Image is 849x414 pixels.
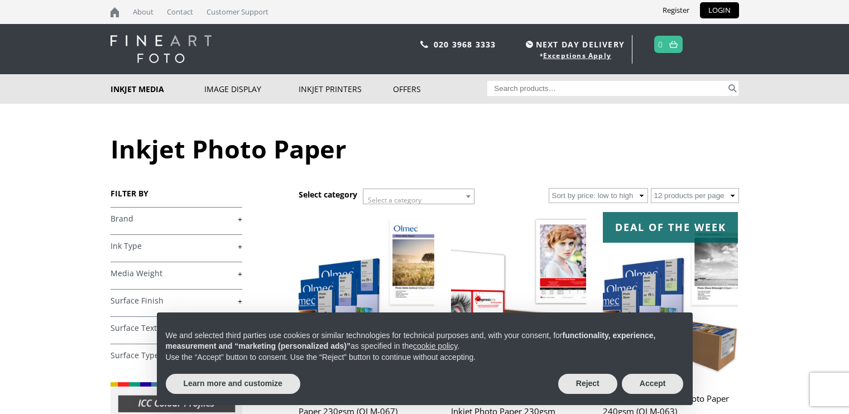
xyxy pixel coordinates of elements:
a: + [111,241,242,252]
h4: Ink Type [111,234,242,257]
img: Impressora Pro Photo Matte HD Inkjet Photo Paper 230gsm [451,212,586,381]
a: Offers [393,74,487,104]
select: Shop order [549,188,648,203]
a: cookie policy [413,341,457,350]
a: + [111,323,242,334]
img: Olmec Archival Matte Inkjet Photo Paper 230gsm (OLM-067) [299,212,434,381]
h4: Surface Texture [111,316,242,339]
button: Accept [622,374,684,394]
h4: Brand [111,207,242,229]
img: logo-white.svg [111,35,212,63]
a: Inkjet Printers [299,74,393,104]
h3: FILTER BY [111,188,242,199]
a: 0 [658,36,663,52]
a: Inkjet Media [111,74,205,104]
button: Search [726,81,739,96]
div: Deal of the week [603,212,738,243]
h3: Select category [299,189,357,200]
h1: Inkjet Photo Paper [111,132,739,166]
p: Use the “Accept” button to consent. Use the “Reject” button to continue without accepting. [166,352,684,363]
img: time.svg [526,41,533,48]
span: Select a category [368,195,421,205]
img: basket.svg [669,41,678,48]
a: 020 3968 3333 [434,39,496,50]
div: Notice [148,304,702,414]
a: Exceptions Apply [543,51,611,60]
a: + [111,296,242,306]
input: Search products… [487,81,726,96]
a: + [111,350,242,361]
button: Reject [558,374,617,394]
img: Olmec Glossy Inkjet Photo Paper 240gsm (OLM-063) [603,212,738,381]
a: + [111,268,242,279]
a: LOGIN [700,2,739,18]
img: phone.svg [420,41,428,48]
h4: Surface Type [111,344,242,366]
h4: Surface Finish [111,289,242,311]
span: NEXT DAY DELIVERY [523,38,625,51]
button: Learn more and customize [166,374,300,394]
a: Register [654,2,698,18]
a: Image Display [204,74,299,104]
strong: functionality, experience, measurement and “marketing (personalized ads)” [166,331,656,351]
p: We and selected third parties use cookies or similar technologies for technical purposes and, wit... [166,330,684,352]
h4: Media Weight [111,262,242,284]
a: + [111,214,242,224]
